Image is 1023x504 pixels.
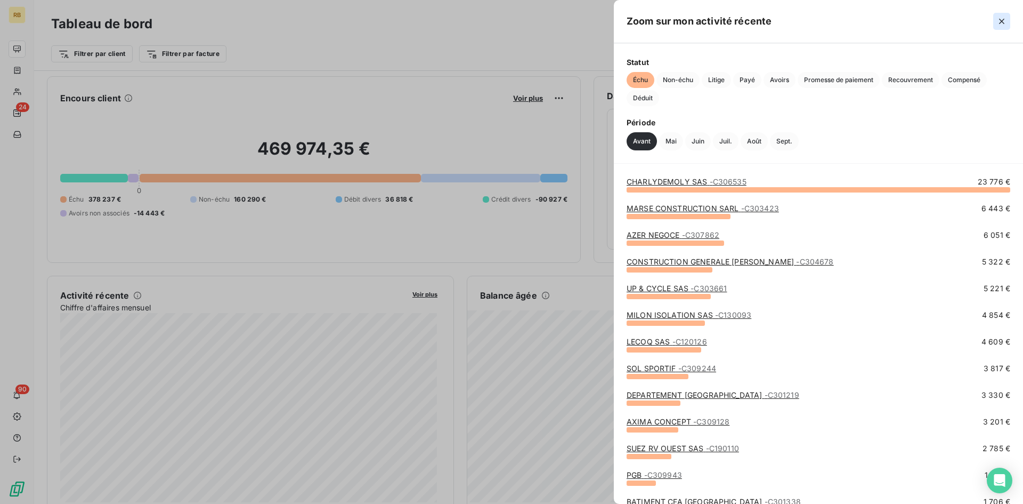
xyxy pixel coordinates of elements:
a: CHARLYDEMOLY SAS [627,177,746,186]
a: DEPARTEMENT [GEOGRAPHIC_DATA] [627,390,799,399]
span: Statut [627,57,1010,68]
span: 2 785 € [983,443,1010,454]
span: - C309943 [644,470,682,479]
h5: Zoom sur mon activité récente [627,14,772,29]
span: - C304678 [796,257,833,266]
span: 5 221 € [984,283,1010,294]
span: - C120126 [672,337,707,346]
a: AZER NEGOCE [627,230,719,239]
span: - C309128 [693,417,729,426]
button: Payé [733,72,761,88]
span: - C301219 [765,390,799,399]
a: UP & CYCLE SAS [627,284,727,293]
a: SOL SPORTIF [627,364,716,373]
button: Échu [627,72,654,88]
a: MARSE CONSTRUCTION SARL [627,204,779,213]
span: 6 051 € [984,230,1010,241]
span: Période [627,117,1010,128]
span: - C309244 [678,364,716,373]
a: SUEZ RV OUEST SAS [627,444,739,453]
span: - C303661 [691,284,727,293]
span: 4 609 € [981,337,1010,347]
a: PGB [627,470,682,479]
span: 5 322 € [982,257,1010,267]
span: - C306535 [710,177,746,186]
button: Litige [702,72,731,88]
button: Non-échu [656,72,700,88]
span: 1 810 € [985,470,1010,481]
span: - C307862 [682,230,719,239]
button: Compensé [941,72,987,88]
a: CONSTRUCTION GENERALE [PERSON_NAME] [627,257,834,266]
span: - C303423 [741,204,779,213]
span: 4 854 € [982,310,1010,321]
div: Open Intercom Messenger [987,468,1012,493]
span: - C190110 [706,444,739,453]
button: Juil. [713,132,738,150]
button: Juin [685,132,711,150]
button: Avoirs [764,72,795,88]
button: Promesse de paiement [798,72,880,88]
span: 3 330 € [981,390,1010,401]
a: LECOQ SAS [627,337,707,346]
span: - C130093 [715,310,751,319]
span: 23 776 € [978,177,1010,187]
a: MILON ISOLATION SAS [627,310,751,319]
span: 6 443 € [981,203,1010,214]
button: Avant [627,132,657,150]
a: AXIMA CONCEPT [627,417,729,426]
button: Déduit [627,90,659,106]
span: 3 201 € [983,417,1010,427]
button: Sept. [770,132,799,150]
button: Recouvrement [882,72,939,88]
span: 3 817 € [984,363,1010,374]
button: Mai [659,132,683,150]
button: Août [741,132,768,150]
